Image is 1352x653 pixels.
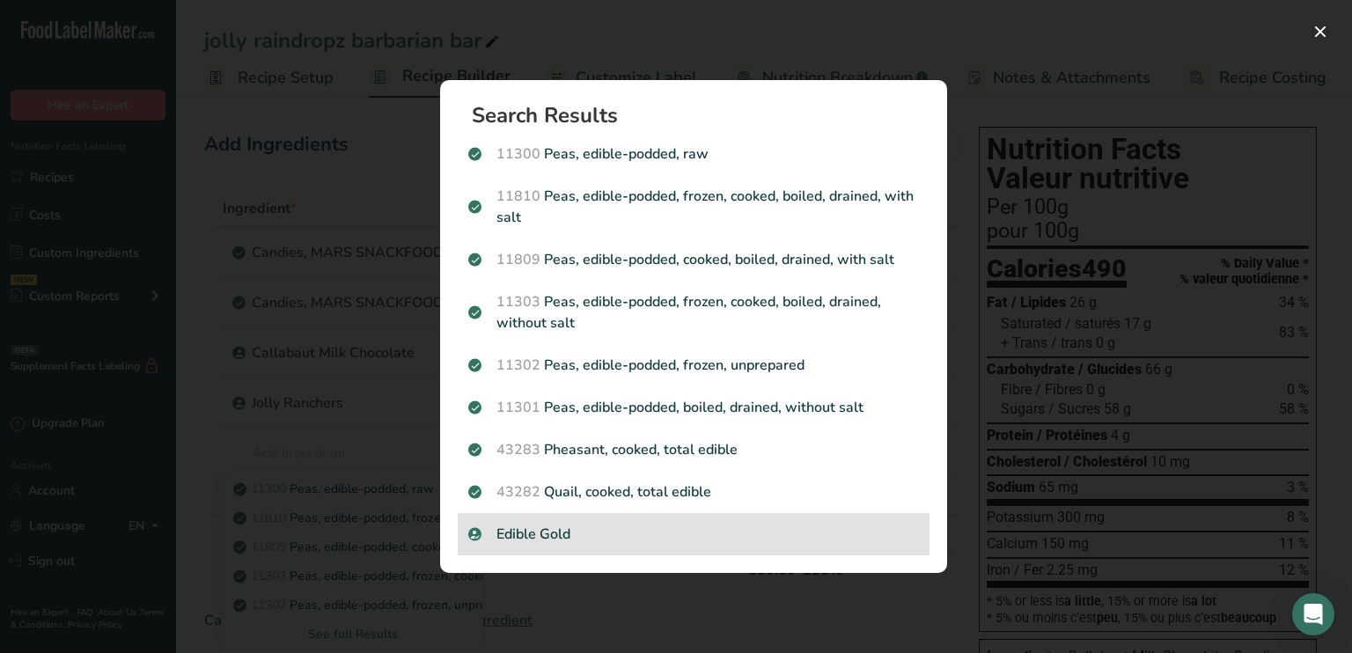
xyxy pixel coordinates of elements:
span: 11809 [496,250,540,269]
h1: Search Results [472,105,929,126]
p: Peas, edible-podded, frozen, unprepared [468,355,919,376]
span: 11303 [496,292,540,312]
p: Pheasant, cooked, total edible [468,439,919,460]
span: 43283 [496,440,540,459]
span: 11302 [496,356,540,375]
span: 11810 [496,187,540,206]
p: Peas, edible-podded, cooked, boiled, drained, with salt [468,249,919,270]
span: 43282 [496,482,540,502]
p: Peas, edible-podded, frozen, cooked, boiled, drained, with salt [468,186,919,228]
p: Peas, edible-podded, boiled, drained, without salt [468,397,919,418]
p: Peas, edible-podded, frozen, cooked, boiled, drained, without salt [468,291,919,334]
p: Edible Gold [468,524,919,545]
p: Peas, edible-podded, raw [468,143,919,165]
span: 11300 [496,144,540,164]
div: Open Intercom Messenger [1292,593,1334,635]
span: 11301 [496,398,540,417]
p: Quail, cooked, total edible [468,481,919,503]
